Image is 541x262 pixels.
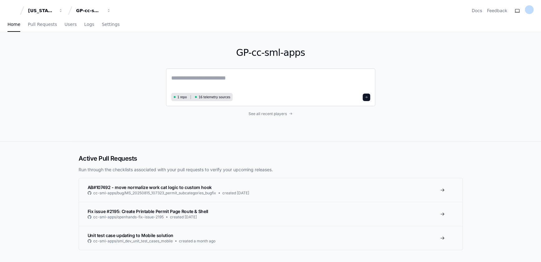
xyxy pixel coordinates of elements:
[28,7,55,14] div: [US_STATE] Pacific
[26,5,65,16] button: [US_STATE] Pacific
[28,17,57,32] a: Pull Requests
[79,226,462,250] a: Unit test case updating to Mobile solutioncc-sml-apps/sml_dev_unit_test_cases_mobilecreated a mon...
[166,47,375,58] h1: GP-cc-sml-apps
[79,202,462,226] a: Fix issue #2195: Create Printable Permit Page Route & Shellcc-sml-apps/openhands-fix-issue-2195cr...
[102,17,119,32] a: Settings
[79,154,463,163] h2: Active Pull Requests
[65,22,77,26] span: Users
[222,191,249,196] span: created [DATE]
[166,111,375,116] a: See all recent players
[88,185,212,190] span: AB#107492 - move normalize work cat logic to custom hook
[487,7,507,14] button: Feedback
[7,22,20,26] span: Home
[79,167,463,173] p: Run through the checklists associated with your pull requests to verify your upcoming releases.
[177,95,187,99] span: 1 repo
[93,239,173,244] span: cc-sml-apps/sml_dev_unit_test_cases_mobile
[65,17,77,32] a: Users
[7,17,20,32] a: Home
[76,7,103,14] div: GP-cc-sml-apps
[88,233,173,238] span: Unit test case updating to Mobile solution
[179,239,215,244] span: created a month ago
[102,22,119,26] span: Settings
[93,191,216,196] span: cc-sml-apps/bug/MS_20250815_107323_permit_subcategories_bugfix
[170,215,197,220] span: created [DATE]
[93,215,164,220] span: cc-sml-apps/openhands-fix-issue-2195
[74,5,114,16] button: GP-cc-sml-apps
[199,95,230,99] span: 16 telemetry sources
[249,111,287,116] span: See all recent players
[79,178,462,202] a: AB#107492 - move normalize work cat logic to custom hookcc-sml-apps/bug/MS_20250815_107323_permit...
[84,22,94,26] span: Logs
[88,209,208,214] span: Fix issue #2195: Create Printable Permit Page Route & Shell
[84,17,94,32] a: Logs
[472,7,482,14] a: Docs
[28,22,57,26] span: Pull Requests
